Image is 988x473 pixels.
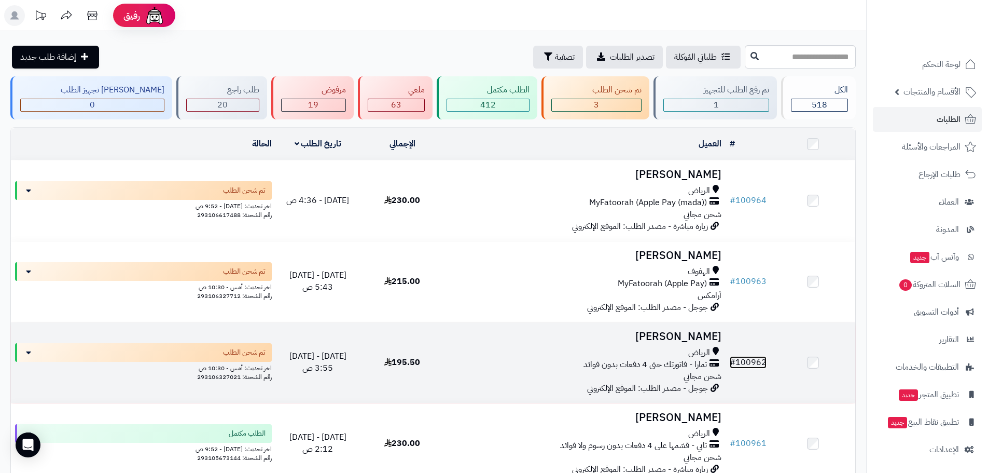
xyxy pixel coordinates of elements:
span: شحن مجاني [684,370,721,383]
span: شحن مجاني [684,208,721,221]
span: [DATE] - [DATE] 2:12 ص [289,431,346,455]
span: # [730,194,735,207]
span: 412 [480,99,496,111]
span: تم شحن الطلب [223,266,266,277]
span: الأقسام والمنتجات [903,85,961,99]
a: الحالة [252,138,272,150]
a: أدوات التسويق [873,300,982,325]
span: 518 [812,99,827,111]
a: الطلب مكتمل 412 [435,76,539,119]
div: مرفوض [281,84,346,96]
a: تم شحن الطلب 3 [539,76,651,119]
a: #100961 [730,437,767,450]
a: #100962 [730,356,767,369]
span: التطبيقات والخدمات [896,360,959,374]
span: أرامكس [698,289,721,302]
div: تم رفع الطلب للتجهيز [663,84,769,96]
span: تابي - قسّمها على 4 دفعات بدون رسوم ولا فوائد [560,440,707,452]
span: لوحة التحكم [922,57,961,72]
span: رقم الشحنة: 293106327712 [197,291,272,301]
span: [DATE] - 4:36 ص [286,194,349,207]
a: العملاء [873,190,982,214]
span: تصفية [555,51,575,63]
h3: [PERSON_NAME] [449,412,721,424]
div: تم شحن الطلب [551,84,641,96]
a: ملغي 63 [356,76,435,119]
a: التطبيقات والخدمات [873,355,982,380]
span: # [730,356,735,369]
span: تطبيق نقاط البيع [887,415,959,429]
a: طلبات الإرجاع [873,162,982,187]
span: الطلب مكتمل [229,428,266,439]
img: ai-face.png [144,5,165,26]
span: 230.00 [384,437,420,450]
span: رقم الشحنة: 293106617488 [197,210,272,220]
a: الطلبات [873,107,982,132]
span: 1 [714,99,719,111]
span: الرياض [688,185,710,197]
span: العملاء [939,195,959,209]
span: MyFatoorah (Apple Pay) [618,278,707,290]
span: طلبات الإرجاع [919,167,961,182]
h3: [PERSON_NAME] [449,250,721,262]
a: تاريخ الطلب [295,138,342,150]
span: جوجل - مصدر الطلب: الموقع الإلكتروني [587,301,708,314]
a: تصدير الطلبات [586,46,663,69]
a: السلات المتروكة0 [873,272,982,297]
span: طلباتي المُوكلة [674,51,717,63]
span: جديد [899,389,918,401]
a: التقارير [873,327,982,352]
span: 215.00 [384,275,420,288]
div: 3 [552,99,641,111]
span: المدونة [936,222,959,237]
a: المدونة [873,217,982,242]
a: لوحة التحكم [873,52,982,77]
span: وآتس آب [909,250,959,264]
div: 19 [282,99,345,111]
span: MyFatoorah (Apple Pay (mada)) [589,197,707,209]
a: تحديثات المنصة [27,5,53,29]
span: إضافة طلب جديد [20,51,76,63]
div: اخر تحديث: [DATE] - 9:52 ص [15,200,272,211]
div: 0 [21,99,164,111]
span: رقم الشحنة: 293106327021 [197,372,272,382]
span: 63 [391,99,401,111]
span: تطبيق المتجر [898,387,959,402]
a: إضافة طلب جديد [12,46,99,69]
span: تصدير الطلبات [610,51,655,63]
a: الإعدادات [873,437,982,462]
div: طلب راجع [186,84,259,96]
span: المراجعات والأسئلة [902,140,961,154]
div: 1 [664,99,769,111]
div: Open Intercom Messenger [16,433,40,457]
span: تمارا - فاتورتك حتى 4 دفعات بدون فوائد [583,359,707,371]
span: # [730,275,735,288]
div: اخر تحديث: [DATE] - 9:52 ص [15,443,272,454]
span: جوجل - مصدر الطلب: الموقع الإلكتروني [587,382,708,395]
span: 195.50 [384,356,420,369]
span: رقم الشحنة: 293105673144 [197,453,272,463]
a: المراجعات والأسئلة [873,134,982,159]
span: الرياض [688,428,710,440]
span: [DATE] - [DATE] 3:55 ص [289,350,346,374]
span: 230.00 [384,194,420,207]
span: 3 [594,99,599,111]
span: الهفوف [688,266,710,278]
span: 19 [308,99,318,111]
span: زيارة مباشرة - مصدر الطلب: الموقع الإلكتروني [572,220,708,233]
span: تم شحن الطلب [223,185,266,196]
h3: [PERSON_NAME] [449,169,721,181]
a: طلب راجع 20 [174,76,269,119]
span: الرياض [688,347,710,359]
img: logo-2.png [917,26,978,48]
div: الطلب مكتمل [447,84,530,96]
span: # [730,437,735,450]
a: الكل518 [779,76,858,119]
a: العميل [699,138,721,150]
a: #100964 [730,194,767,207]
a: تم رفع الطلب للتجهيز 1 [651,76,779,119]
span: شحن مجاني [684,451,721,464]
span: 0 [899,279,912,291]
div: ملغي [368,84,425,96]
span: 0 [90,99,95,111]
